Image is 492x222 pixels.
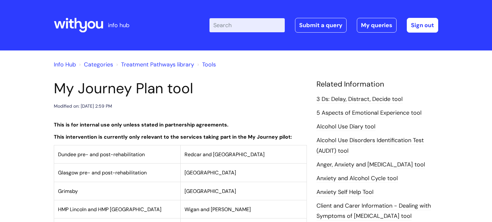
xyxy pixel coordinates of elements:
a: Info Hub [54,61,76,68]
span: Glasgow pre- and post-rehabilitation [58,169,147,176]
div: Modified on: [DATE] 2:59 PM [54,102,112,110]
a: Tools [202,61,216,68]
span: [GEOGRAPHIC_DATA] [184,169,236,176]
li: Tools [196,59,216,70]
input: Search [209,18,285,32]
a: Client and Carer Information - Dealing with Symptoms of [MEDICAL_DATA] tool [316,202,431,220]
a: Submit a query [295,18,347,33]
a: Categories [84,61,113,68]
span: HMP Lincoln and HMP [GEOGRAPHIC_DATA] [58,206,161,213]
a: Treatment Pathways library [121,61,194,68]
strong: This intervention is currently only relevant to the services taking part in the My Journey pilot: [54,134,292,140]
a: Alcohol Use Disorders Identification Test (AUDIT) tool [316,136,424,155]
a: 5 Aspects of Emotional Experience tool [316,109,422,117]
a: My queries [357,18,397,33]
span: Dundee pre- and post-rehabilitation [58,151,145,158]
li: Treatment Pathways library [115,59,194,70]
a: Alcohol Use Diary tool [316,123,375,131]
p: info hub [108,20,129,30]
span: Grimsby [58,188,78,195]
span: Wigan and [PERSON_NAME] [184,206,251,213]
a: 3 Ds: Delay, Distract, Decide tool [316,95,403,103]
span: Redcar and [GEOGRAPHIC_DATA] [184,151,265,158]
li: Solution home [78,59,113,70]
a: Anger, Anxiety and [MEDICAL_DATA] tool [316,161,425,169]
a: Sign out [407,18,438,33]
a: Anxiety and Alcohol Cycle tool [316,174,398,183]
a: Anxiety Self Help Tool [316,188,373,196]
strong: This is for internal use only unless stated in partnership agreements. [54,121,228,128]
div: | - [209,18,438,33]
h1: My Journey Plan tool [54,80,307,97]
h4: Related Information [316,80,438,89]
span: [GEOGRAPHIC_DATA] [184,188,236,195]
